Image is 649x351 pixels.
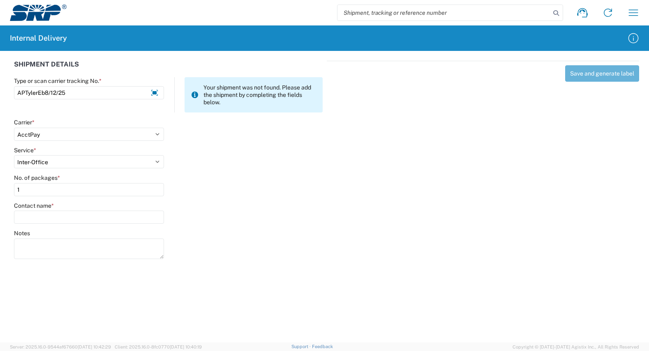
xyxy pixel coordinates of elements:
[312,344,333,349] a: Feedback
[14,61,323,77] div: SHIPMENT DETAILS
[78,344,111,349] span: [DATE] 10:42:29
[337,5,550,21] input: Shipment, tracking or reference number
[203,84,316,106] span: Your shipment was not found. Please add the shipment by completing the fields below.
[115,344,202,349] span: Client: 2025.16.0-8fc0770
[10,33,67,43] h2: Internal Delivery
[10,344,111,349] span: Server: 2025.16.0-9544af67660
[513,343,639,351] span: Copyright © [DATE]-[DATE] Agistix Inc., All Rights Reserved
[14,77,102,85] label: Type or scan carrier tracking No.
[14,147,36,154] label: Service
[10,5,67,21] img: srp
[14,202,54,209] label: Contact name
[291,344,312,349] a: Support
[14,119,35,126] label: Carrier
[14,229,30,237] label: Notes
[170,344,202,349] span: [DATE] 10:40:19
[14,174,60,181] label: No. of packages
